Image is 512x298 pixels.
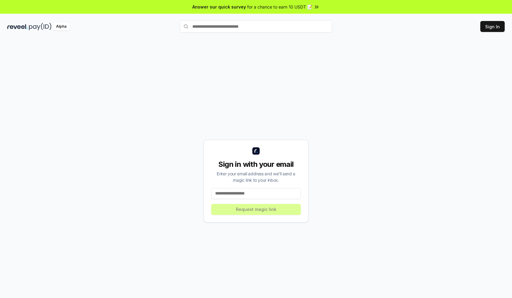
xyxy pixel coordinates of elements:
[211,170,301,183] div: Enter your email address and we’ll send a magic link to your inbox.
[29,23,52,30] img: pay_id
[53,23,70,30] div: Alpha
[247,4,312,10] span: for a chance to earn 10 USDT 📝
[192,4,246,10] span: Answer our quick survey
[252,147,260,155] img: logo_small
[211,160,301,169] div: Sign in with your email
[480,21,505,32] button: Sign In
[7,23,28,30] img: reveel_dark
